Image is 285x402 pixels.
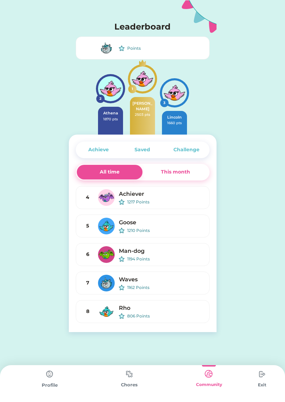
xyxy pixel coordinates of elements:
div: 2503 pts [132,112,153,117]
div: Challenge [173,146,199,153]
div: 1 [130,86,135,91]
div: Chores [89,381,169,388]
img: MFN-Bird-Pink.svg [98,76,123,101]
div: Waves [119,275,204,284]
img: Group.svg [182,0,217,33]
div: 6 [82,251,94,258]
div: Lincoln [164,114,185,120]
div: 1210 Points [127,227,204,234]
img: interface-favorite-star--reward-rating-rate-social-star-media-favorite-like-stars.svg [119,285,124,290]
div: 1194 Points [127,256,204,262]
div: 4 [82,194,94,201]
div: Saved [135,146,150,153]
img: type%3Dchores%2C%20state%3Ddefault.svg [43,367,57,381]
div: Rho [119,304,204,312]
img: interface-award-crown--reward-social-rating-media-queen-vip-king-crown.svg [139,59,146,66]
div: 3 [162,100,167,105]
div: 1217 Points [127,199,204,205]
div: 1162 Points [127,284,204,291]
div: 1660 pts [164,120,185,126]
div: 5 [82,222,94,230]
img: interface-favorite-star--reward-rating-rate-social-star-media-favorite-like-stars.svg [119,313,124,319]
img: type%3Dchores%2C%20state%3Ddefault.svg [255,367,269,381]
img: MFN-Unicorn-Gray.svg [98,40,115,56]
div: 806 Points [127,313,204,319]
img: MFN-Dragon-Green.svg [98,246,115,263]
img: MFN-Bird-Blue.svg [98,218,115,234]
h4: Leaderboard [114,21,171,33]
div: 8 [82,308,94,315]
img: interface-favorite-star--reward-rating-rate-social-star-media-favorite-like-stars.svg [119,199,124,205]
img: type%3Dchores%2C%20state%3Ddefault.svg [122,367,136,381]
div: Points [127,45,204,51]
div: Exit [249,382,275,388]
div: [PERSON_NAME] [132,100,153,112]
img: interface-favorite-star--reward-rating-rate-social-star-media-favorite-like-stars.svg [119,46,124,51]
img: MFN-Dragon-Purple.svg [98,189,115,206]
div: 2 [98,96,103,101]
img: interface-favorite-star--reward-rating-rate-social-star-media-favorite-like-stars.svg [119,256,124,262]
img: interface-favorite-star--reward-rating-rate-social-star-media-favorite-like-stars.svg [119,228,124,233]
div: Athena [100,110,121,116]
div: Goose [119,218,204,227]
div: 1870 pts [100,116,121,122]
div: Achieve [88,146,109,153]
img: MFN-Unicorn-Gray.svg [98,275,115,291]
img: MFN-Bird-Pink.svg [130,66,155,91]
img: MFN-Bird-Pink.svg [162,80,187,105]
div: Community [169,381,249,388]
img: type%3Dkids%2C%20state%3Dselected.svg [202,367,216,381]
div: Achiever [119,190,204,198]
div: 7 [82,279,94,287]
div: All time [100,168,120,176]
div: Man-dog [119,247,204,255]
div: This month [161,168,190,176]
img: MFN-Bird-Blue.svg [98,303,115,320]
div: Profile [10,382,89,389]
